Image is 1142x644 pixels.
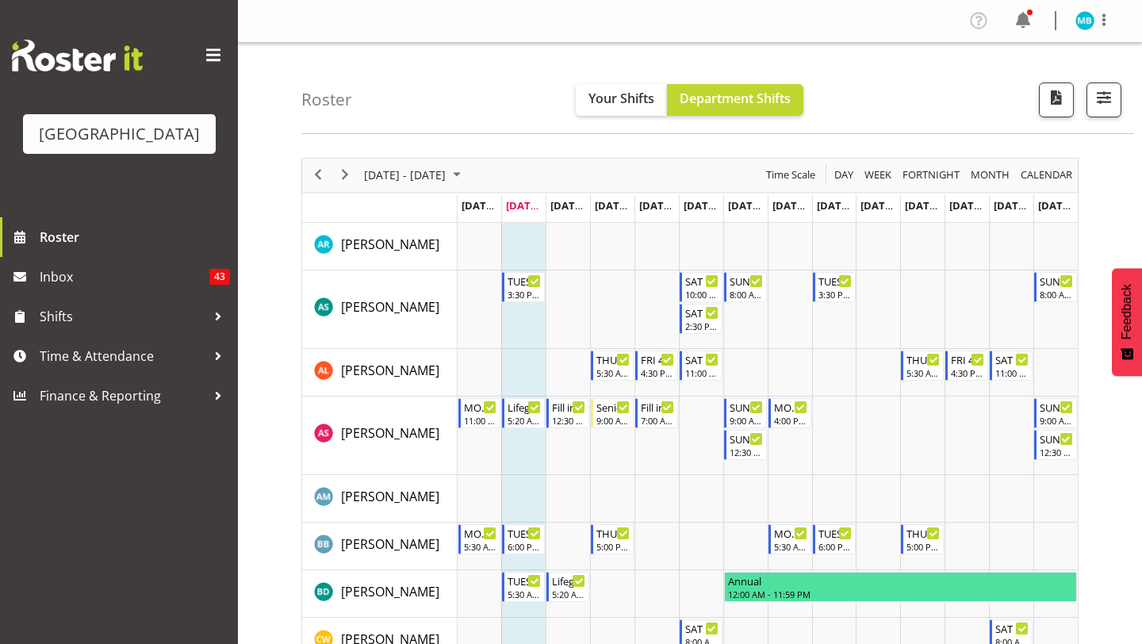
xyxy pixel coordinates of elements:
div: [GEOGRAPHIC_DATA] [39,122,200,146]
div: Alex Sansom"s event - MON 4:00-8:00 Begin From Monday, August 25, 2025 at 4:00:00 PM GMT+12:00 En... [768,398,811,428]
span: [DATE], [DATE] [949,198,1021,213]
div: Bradley Barton"s event - THURS 5:00-9:00 Begin From Thursday, August 28, 2025 at 5:00:00 PM GMT+1... [901,524,944,554]
div: MON 4:00-8:00 [774,399,807,415]
div: THURS 5:00-9:00 [596,525,630,541]
div: THURS 5:30-8:30 [906,351,940,367]
div: 12:30 PM - 3:30 PM [1040,446,1073,458]
div: 6:00 PM - 9:00 PM [508,540,541,553]
span: [PERSON_NAME] [341,488,439,505]
div: Alex Sansom"s event - Fill in shift Begin From Wednesday, August 20, 2025 at 12:30:00 PM GMT+12:0... [546,398,589,428]
button: Timeline Day [832,165,856,185]
span: Time Scale [765,165,817,185]
div: Alex Sansom"s event - Fill in shift Begin From Friday, August 22, 2025 at 7:00:00 AM GMT+12:00 En... [635,398,678,428]
div: 5:30 AM - 8:30 AM [906,366,940,379]
div: 5:30 AM - 8:30 AM [774,540,807,553]
div: Lifeguard [552,573,585,588]
div: Bradley Barton"s event - TUES 6:00-9:00 Begin From Tuesday, August 19, 2025 at 6:00:00 PM GMT+12:... [502,524,545,554]
span: [DATE], [DATE] [684,198,756,213]
div: MON 5:30-8:30 [464,525,497,541]
td: Braedyn Dykes resource [302,570,458,618]
div: Ajay Smith"s event - SUN 8-12 Begin From Sunday, August 31, 2025 at 8:00:00 AM GMT+12:00 Ends At ... [1034,272,1077,302]
div: Fill in shift [552,399,585,415]
div: Alex Sansom"s event - SUN 9:00-12:00 Begin From Sunday, August 24, 2025 at 9:00:00 AM GMT+12:00 E... [724,398,767,428]
a: [PERSON_NAME] [341,535,439,554]
div: SUN 12:30-3:30 [730,431,763,447]
a: [PERSON_NAME] [341,582,439,601]
div: Ajay Smith"s event - TUES 3:30-6:30 Begin From Tuesday, August 26, 2025 at 3:30:00 PM GMT+12:00 E... [813,272,856,302]
span: [DATE] - [DATE] [362,165,447,185]
div: Bradley Barton"s event - MON 5:30-8:30 Begin From Monday, August 18, 2025 at 5:30:00 AM GMT+12:00... [458,524,501,554]
td: Alex Sansom resource [302,397,458,475]
span: [PERSON_NAME] [341,424,439,442]
div: 4:30 PM - 8:30 PM [951,366,984,379]
a: [PERSON_NAME] [341,297,439,316]
div: Ajay Smith"s event - TUES 3:30-6:30 Begin From Tuesday, August 19, 2025 at 3:30:00 PM GMT+12:00 E... [502,272,545,302]
div: 3:30 PM - 6:30 PM [818,288,852,301]
span: calendar [1019,165,1074,185]
span: [DATE], [DATE] [994,198,1066,213]
div: 10:00 AM - 2:00 PM [685,288,719,301]
div: 8:00 AM - 12:00 PM [1040,288,1073,301]
div: Bradley Barton"s event - THURS 5:00-9:00 Begin From Thursday, August 21, 2025 at 5:00:00 PM GMT+1... [591,524,634,554]
span: Roster [40,225,230,249]
div: Alex Sansom"s event - SUN 9:00-12:00 Begin From Sunday, August 31, 2025 at 9:00:00 AM GMT+12:00 E... [1034,398,1077,428]
div: 5:00 PM - 9:00 PM [596,540,630,553]
div: Alex Sansom"s event - SUN 12:30-3:30 Begin From Sunday, August 31, 2025 at 12:30:00 PM GMT+12:00 ... [1034,430,1077,460]
h4: Roster [301,90,352,109]
a: [PERSON_NAME] [341,235,439,254]
div: 5:20 AM - 2:20 PM [508,414,541,427]
span: [PERSON_NAME] [341,535,439,553]
div: 11:00 AM - 8:00 PM [464,414,497,427]
div: SAT 8:00-5:00 [995,620,1029,636]
button: Your Shifts [576,84,667,116]
div: 4:30 PM - 8:30 PM [641,366,674,379]
span: Shifts [40,305,206,328]
div: 6:00 PM - 9:00 PM [818,540,852,553]
span: Week [863,165,893,185]
span: Inbox [40,265,209,289]
button: Month [1018,165,1075,185]
td: Addison Robertson resource [302,223,458,270]
div: 11:00 AM - 3:00 PM [995,366,1029,379]
div: 11:00 AM - 3:00 PM [685,366,719,379]
span: [DATE], [DATE] [860,198,933,213]
div: Alex Laverty"s event - SAT 11-3 Begin From Saturday, August 30, 2025 at 11:00:00 AM GMT+12:00 End... [990,351,1033,381]
td: Bradley Barton resource [302,523,458,570]
a: [PERSON_NAME] [341,487,439,506]
div: TUES 6:00-9:00 [508,525,541,541]
div: 5:30 AM - 8:30 AM [596,366,630,379]
span: [PERSON_NAME] [341,236,439,253]
div: Alex Laverty"s event - THURS 5:30-8:30 Begin From Thursday, August 21, 2025 at 5:30:00 AM GMT+12:... [591,351,634,381]
button: Filter Shifts [1086,82,1121,117]
button: August 2025 [362,165,468,185]
img: Rosterit website logo [12,40,143,71]
div: 9:00 AM - 12:00 PM [1040,414,1073,427]
div: Fill in shift [641,399,674,415]
div: next period [331,159,358,192]
a: [PERSON_NAME] [341,424,439,443]
div: SUN 9:00-12:00 [1040,399,1073,415]
img: madison-brown11454.jpg [1075,11,1094,30]
div: TUES 3:30-6:30 [818,273,852,289]
div: Lifeguard [508,399,541,415]
div: SAT 8:00-5:00 [685,620,719,636]
div: Alex Sansom"s event - MON 11:00am - 8:00pm Begin From Monday, August 18, 2025 at 11:00:00 AM GMT+... [458,398,501,428]
div: Alex Sansom"s event - Lifeguard Begin From Tuesday, August 19, 2025 at 5:20:00 AM GMT+12:00 Ends ... [502,398,545,428]
div: 9:00 AM - 12:00 PM [730,414,763,427]
div: 12:00 AM - 11:59 PM [728,588,1073,600]
button: Fortnight [900,165,963,185]
div: SAT 10:00-2:00 [685,273,719,289]
div: FRI 4:30-8:30 [951,351,984,367]
div: MON 5:30-8:30 [774,525,807,541]
div: THURS 5:30-8:30 [596,351,630,367]
div: 7:00 AM - 4:00 PM [641,414,674,427]
button: Timeline Week [862,165,895,185]
span: [PERSON_NAME] [341,583,439,600]
span: [DATE], [DATE] [728,198,800,213]
span: Day [833,165,855,185]
span: [DATE], [DATE] [905,198,977,213]
button: Time Scale [764,165,818,185]
div: 5:30 AM - 8:30 AM [508,588,541,600]
div: Alex Sansom"s event - SUN 12:30-3:30 Begin From Sunday, August 24, 2025 at 12:30:00 PM GMT+12:00 ... [724,430,767,460]
td: Alex Laverty resource [302,349,458,397]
